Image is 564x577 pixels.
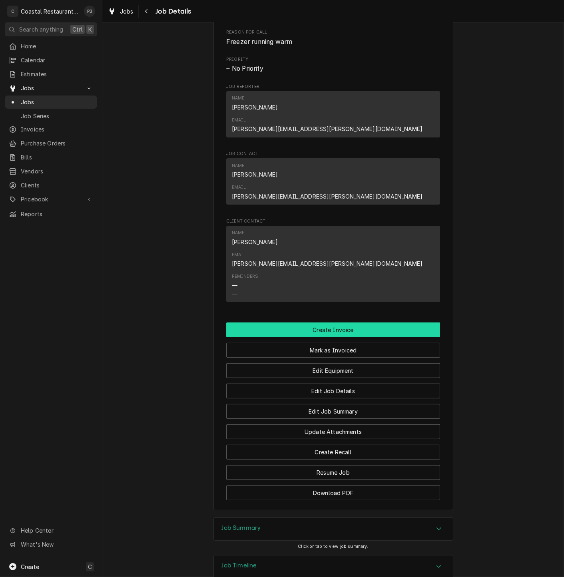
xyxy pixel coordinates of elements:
[232,163,245,169] div: Name
[226,151,440,157] span: Job Contact
[226,404,440,419] button: Edit Job Summary
[5,54,97,67] a: Calendar
[72,25,83,34] span: Ctrl
[226,419,440,439] div: Button Group Row
[222,562,257,569] h3: Job Timeline
[5,179,97,192] a: Clients
[232,260,423,267] a: [PERSON_NAME][EMAIL_ADDRESS][PERSON_NAME][DOMAIN_NAME]
[7,6,18,17] div: C
[232,184,423,200] div: Email
[21,540,92,549] span: What's New
[232,238,278,246] div: [PERSON_NAME]
[105,5,137,18] a: Jobs
[120,7,134,16] span: Jobs
[5,82,97,95] a: Go to Jobs
[226,398,440,419] div: Button Group Row
[21,563,39,570] span: Create
[214,518,453,540] div: Accordion Header
[21,526,92,535] span: Help Center
[21,84,81,92] span: Jobs
[21,139,93,147] span: Purchase Orders
[5,109,97,123] a: Job Series
[21,70,93,78] span: Estimates
[5,22,97,36] button: Search anythingCtrlK
[226,226,440,306] div: Client Contact List
[226,445,440,460] button: Create Recall
[232,103,278,111] div: [PERSON_NAME]
[226,465,440,480] button: Resume Job
[226,91,440,141] div: Job Reporter List
[226,218,440,306] div: Client Contact
[226,84,440,90] span: Job Reporter
[226,424,440,439] button: Update Attachments
[232,193,423,200] a: [PERSON_NAME][EMAIL_ADDRESS][PERSON_NAME][DOMAIN_NAME]
[232,95,245,101] div: Name
[5,123,97,136] a: Invoices
[232,117,423,133] div: Email
[140,5,153,18] button: Navigate back
[5,96,97,109] a: Jobs
[84,6,95,17] div: Phill Blush's Avatar
[232,117,246,123] div: Email
[153,6,191,17] span: Job Details
[214,518,453,540] button: Accordion Details Expand Trigger
[232,163,278,179] div: Name
[232,170,278,179] div: [PERSON_NAME]
[226,363,440,378] button: Edit Equipment
[226,460,440,480] div: Button Group Row
[232,281,237,290] div: —
[21,210,93,218] span: Reports
[226,158,440,208] div: Job Contact List
[226,218,440,225] span: Client Contact
[226,37,440,47] span: Reason For Call
[226,64,440,74] div: No Priority
[226,480,440,500] div: Button Group Row
[226,384,440,398] button: Edit Job Details
[21,181,93,189] span: Clients
[226,343,440,358] button: Mark as Invoiced
[21,167,93,175] span: Vendors
[226,151,440,208] div: Job Contact
[232,230,245,236] div: Name
[226,378,440,398] div: Button Group Row
[232,252,423,268] div: Email
[226,84,440,141] div: Job Reporter
[5,524,97,537] a: Go to Help Center
[232,290,237,298] div: —
[226,64,440,74] span: Priority
[88,25,92,34] span: K
[226,226,440,302] div: Contact
[226,485,440,500] button: Download PDF
[226,322,440,337] button: Create Invoice
[5,68,97,81] a: Estimates
[226,91,440,137] div: Contact
[232,95,278,111] div: Name
[21,56,93,64] span: Calendar
[21,7,80,16] div: Coastal Restaurant Repair
[226,158,440,205] div: Contact
[226,29,440,36] span: Reason For Call
[21,153,93,161] span: Bills
[19,25,63,34] span: Search anything
[226,322,440,337] div: Button Group Row
[226,322,440,500] div: Button Group
[5,538,97,551] a: Go to What's New
[226,439,440,460] div: Button Group Row
[5,137,97,150] a: Purchase Orders
[5,40,97,53] a: Home
[88,563,92,571] span: C
[213,517,453,541] div: Job Summary
[232,230,278,246] div: Name
[298,544,368,549] span: Click or tap to view job summary.
[226,29,440,46] div: Reason For Call
[226,56,440,63] span: Priority
[5,207,97,221] a: Reports
[226,56,440,74] div: Priority
[21,42,93,50] span: Home
[84,6,95,17] div: PB
[21,125,93,133] span: Invoices
[226,337,440,358] div: Button Group Row
[226,358,440,378] div: Button Group Row
[232,273,258,298] div: Reminders
[232,184,246,191] div: Email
